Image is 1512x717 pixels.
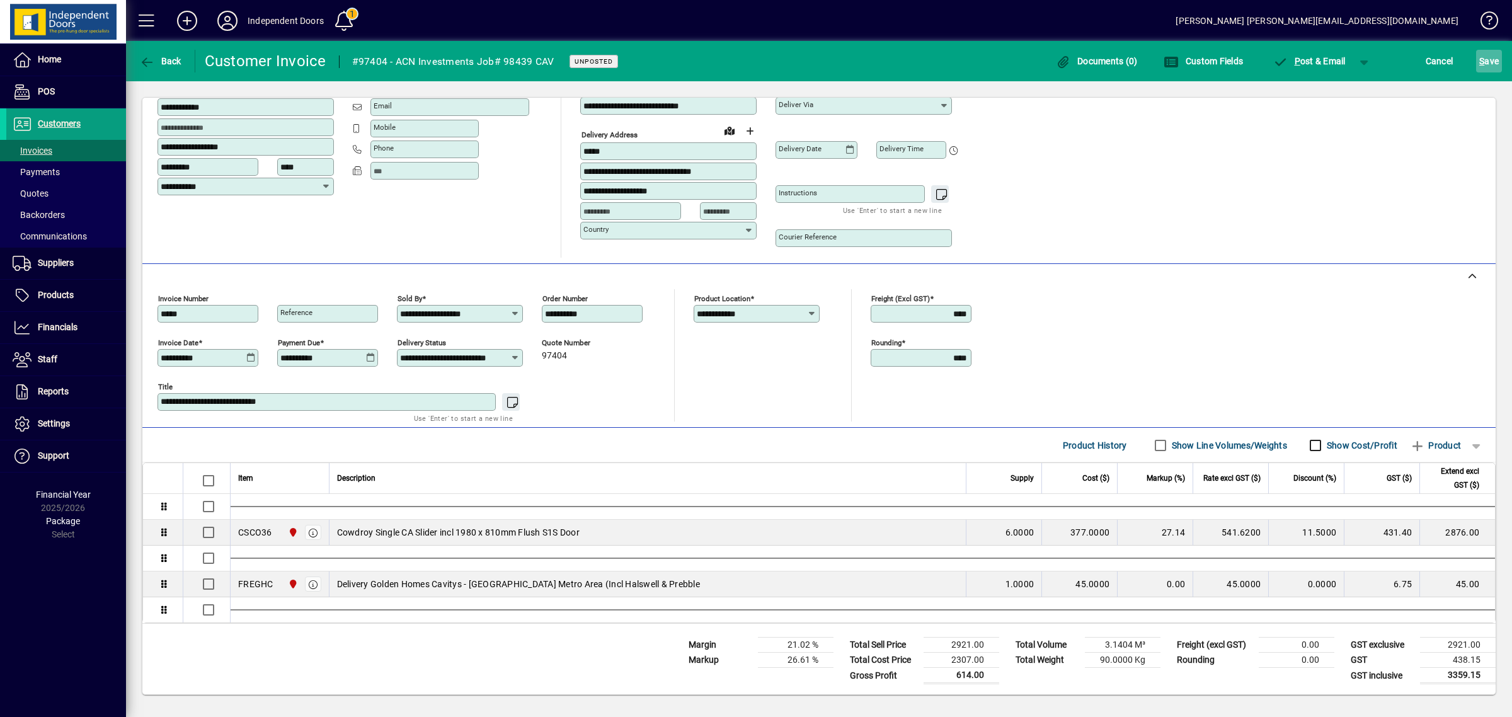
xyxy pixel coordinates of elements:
td: 2876.00 [1419,520,1495,546]
a: Suppliers [6,248,126,279]
span: Package [46,516,80,526]
mat-label: Invoice date [158,338,198,347]
div: #97404 - ACN Investments Job# 98439 CAV [352,52,554,72]
td: Total Volume [1009,638,1085,653]
mat-label: Product location [694,294,750,303]
td: 614.00 [924,668,999,684]
td: 11.5000 [1268,520,1344,546]
td: Total Weight [1009,653,1085,668]
td: Margin [682,638,758,653]
a: Home [6,44,126,76]
a: Knowledge Base [1471,3,1496,43]
mat-label: Mobile [374,123,396,132]
span: Staff [38,354,57,364]
label: Show Cost/Profit [1324,439,1397,452]
td: 45.0000 [1041,571,1117,597]
td: 2921.00 [924,638,999,653]
span: Products [38,290,74,300]
mat-label: Country [583,225,609,234]
span: Home [38,54,61,64]
div: FREGHC [238,578,273,590]
mat-label: Payment due [278,338,320,347]
span: Markup (%) [1147,471,1185,485]
td: 21.02 % [758,638,833,653]
mat-label: Title [158,382,173,391]
span: Supply [1011,471,1034,485]
td: 0.00 [1259,638,1334,653]
span: Product [1410,435,1461,456]
button: Custom Fields [1160,50,1246,72]
div: 45.0000 [1201,578,1261,590]
a: View on map [719,120,740,141]
a: Financials [6,312,126,343]
a: Backorders [6,204,126,226]
mat-label: Delivery status [398,338,446,347]
span: Custom Fields [1164,56,1243,66]
button: Choose address [740,121,760,141]
td: 431.40 [1344,520,1419,546]
td: 90.0000 Kg [1085,653,1160,668]
td: 2307.00 [924,653,999,668]
div: [PERSON_NAME] [PERSON_NAME][EMAIL_ADDRESS][DOMAIN_NAME] [1176,11,1458,31]
span: ave [1479,51,1499,71]
a: Quotes [6,183,126,204]
span: Communications [13,231,87,241]
td: 0.00 [1259,653,1334,668]
td: Freight (excl GST) [1171,638,1259,653]
td: 6.75 [1344,571,1419,597]
span: 6.0000 [1005,526,1034,539]
span: Extend excl GST ($) [1428,464,1479,492]
span: Financials [38,322,77,332]
span: Payments [13,167,60,177]
mat-label: Rounding [871,338,902,347]
button: Cancel [1423,50,1457,72]
span: Quotes [13,188,49,198]
td: GST exclusive [1344,638,1420,653]
td: 0.0000 [1268,571,1344,597]
td: 377.0000 [1041,520,1117,546]
mat-label: Invoice number [158,294,209,303]
span: Invoices [13,146,52,156]
span: S [1479,56,1484,66]
span: Documents (0) [1056,56,1138,66]
button: Product History [1058,434,1132,457]
td: Rounding [1171,653,1259,668]
button: Add [167,9,207,32]
span: Settings [38,418,70,428]
mat-hint: Use 'Enter' to start a new line [414,411,513,425]
span: ost & Email [1273,56,1346,66]
td: Total Sell Price [844,638,924,653]
td: 2921.00 [1420,638,1496,653]
span: Rate excl GST ($) [1203,471,1261,485]
td: 3.1404 M³ [1085,638,1160,653]
button: Back [136,50,185,72]
span: Backorders [13,210,65,220]
div: Customer Invoice [205,51,326,71]
span: POS [38,86,55,96]
button: Product [1404,434,1467,457]
span: Unposted [575,57,613,66]
mat-hint: Use 'Enter' to start a new line [843,203,942,217]
mat-label: Email [374,101,392,110]
span: Item [238,471,253,485]
a: Invoices [6,140,126,161]
button: Profile [207,9,248,32]
span: Discount (%) [1293,471,1336,485]
a: Settings [6,408,126,440]
span: Financial Year [36,490,91,500]
td: GST inclusive [1344,668,1420,684]
a: Communications [6,226,126,247]
a: Products [6,280,126,311]
td: 438.15 [1420,653,1496,668]
mat-label: Instructions [779,188,817,197]
div: 541.6200 [1201,526,1261,539]
span: Product History [1063,435,1127,456]
span: Customers [38,118,81,129]
a: Reports [6,376,126,408]
span: Back [139,56,181,66]
td: 27.14 [1117,520,1193,546]
mat-label: Reference [280,308,312,317]
label: Show Line Volumes/Weights [1169,439,1287,452]
span: Christchurch [285,577,299,591]
td: 26.61 % [758,653,833,668]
